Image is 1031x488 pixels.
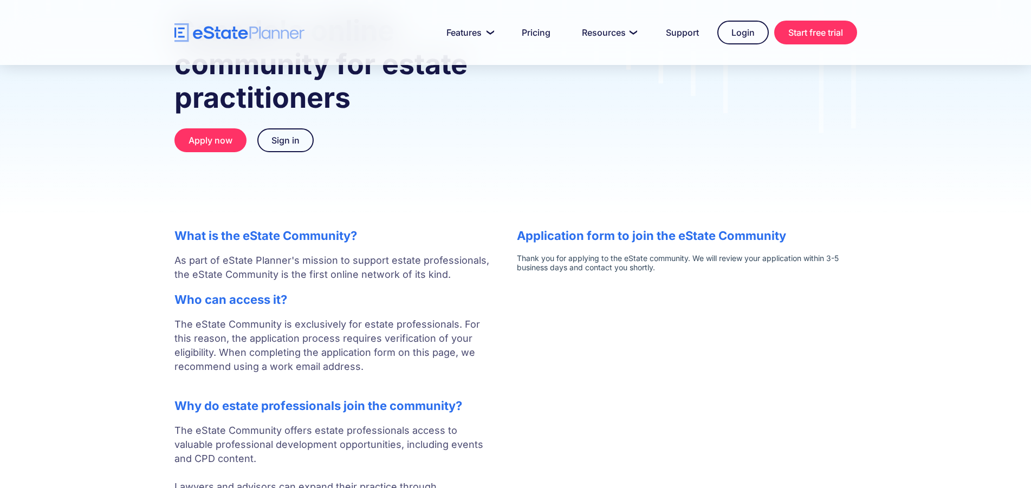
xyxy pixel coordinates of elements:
[174,128,247,152] a: Apply now
[517,229,857,243] h2: Application form to join the eState Community
[517,253,857,272] iframe: Form 0
[174,229,495,243] h2: What is the eState Community?
[653,22,712,43] a: Support
[717,21,769,44] a: Login
[257,128,314,152] a: Sign in
[509,22,563,43] a: Pricing
[174,23,304,42] a: home
[174,292,495,307] h2: Who can access it?
[174,253,495,282] p: As part of eState Planner's mission to support estate professionals, the eState Community is the ...
[569,22,647,43] a: Resources
[433,22,503,43] a: Features
[174,317,495,388] p: The eState Community is exclusively for estate professionals. For this reason, the application pr...
[774,21,857,44] a: Start free trial
[174,399,495,413] h2: Why do estate professionals join the community?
